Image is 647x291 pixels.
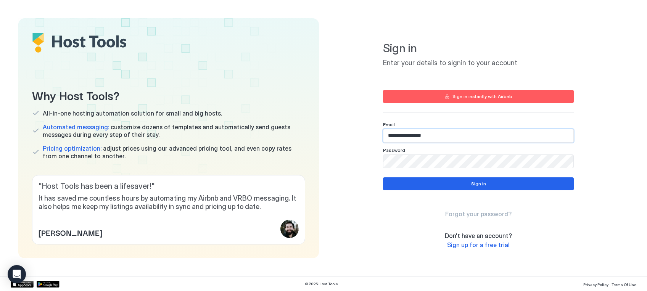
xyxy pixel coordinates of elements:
[305,281,338,286] span: © 2025 Host Tools
[452,93,512,100] div: Sign in instantly with Airbnb
[37,281,60,288] a: Google Play Store
[39,182,299,191] span: " Host Tools has been a lifesaver! "
[280,220,299,238] div: profile
[383,122,395,127] span: Email
[43,109,222,117] span: All-in-one hosting automation solution for small and big hosts.
[43,123,305,138] span: customize dozens of templates and automatically send guests messages during every step of their s...
[39,194,299,211] span: It has saved me countless hours by automating my Airbnb and VRBO messaging. It also helps me keep...
[8,265,26,283] div: Open Intercom Messenger
[43,145,305,160] span: adjust prices using our advanced pricing tool, and even copy rates from one channel to another.
[383,177,574,190] button: Sign in
[43,145,101,152] span: Pricing optimization:
[583,280,608,288] a: Privacy Policy
[383,90,574,103] button: Sign in instantly with Airbnb
[39,227,102,238] span: [PERSON_NAME]
[11,281,34,288] a: App Store
[447,241,510,249] a: Sign up for a free trial
[383,129,573,142] input: Input Field
[383,41,574,56] span: Sign in
[612,280,636,288] a: Terms Of Use
[383,59,574,68] span: Enter your details to signin to your account
[471,180,486,187] div: Sign in
[583,282,608,287] span: Privacy Policy
[445,210,512,218] a: Forgot your password?
[383,155,573,168] input: Input Field
[445,232,512,240] span: Don't have an account?
[32,86,305,103] span: Why Host Tools?
[612,282,636,287] span: Terms Of Use
[43,123,109,131] span: Automated messaging:
[383,147,405,153] span: Password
